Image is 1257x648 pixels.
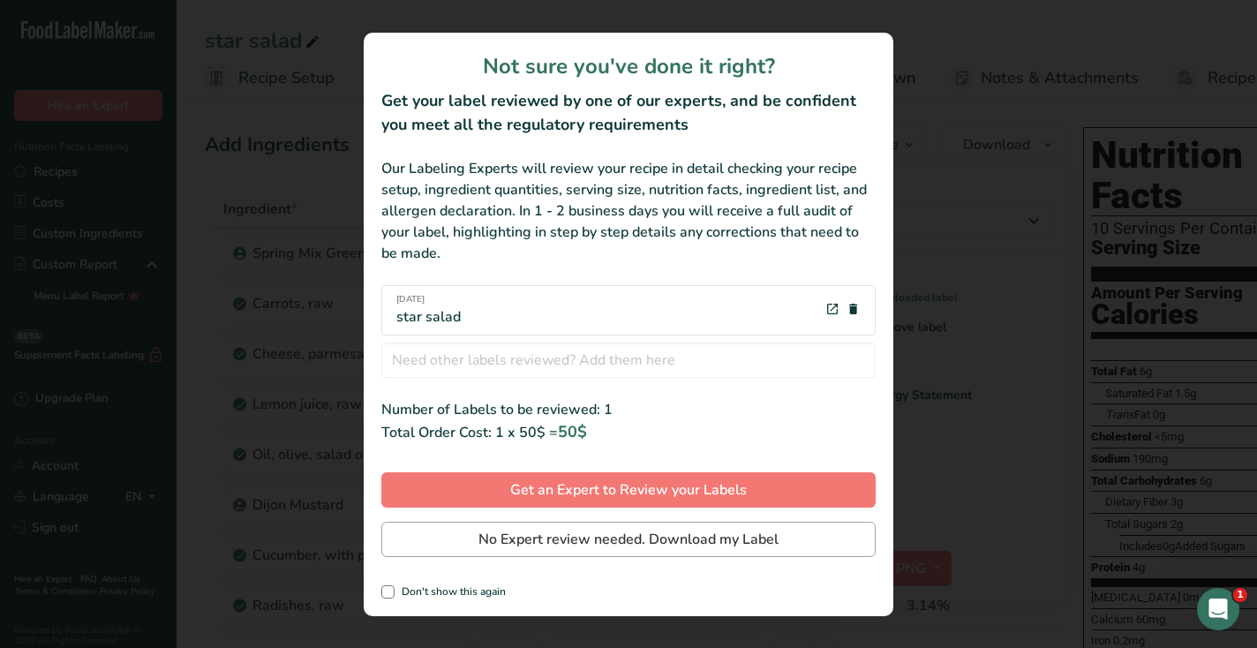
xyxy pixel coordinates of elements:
div: star salad [396,293,461,328]
iframe: Intercom live chat [1197,588,1239,630]
span: [DATE] [396,293,461,306]
div: Total Order Cost: 1 x 50$ = [381,420,876,444]
span: Get an Expert to Review your Labels [510,479,747,501]
h1: Not sure you've done it right? [381,50,876,82]
span: Don't show this again [395,585,506,599]
span: No Expert review needed. Download my Label [478,529,779,550]
h2: Get your label reviewed by one of our experts, and be confident you meet all the regulatory requi... [381,89,876,137]
span: 50$ [558,421,587,442]
button: No Expert review needed. Download my Label [381,522,876,557]
input: Need other labels reviewed? Add them here [381,343,876,378]
div: Number of Labels to be reviewed: 1 [381,399,876,420]
div: Our Labeling Experts will review your recipe in detail checking your recipe setup, ingredient qua... [381,158,876,264]
button: Get an Expert to Review your Labels [381,472,876,508]
span: 1 [1233,588,1247,602]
